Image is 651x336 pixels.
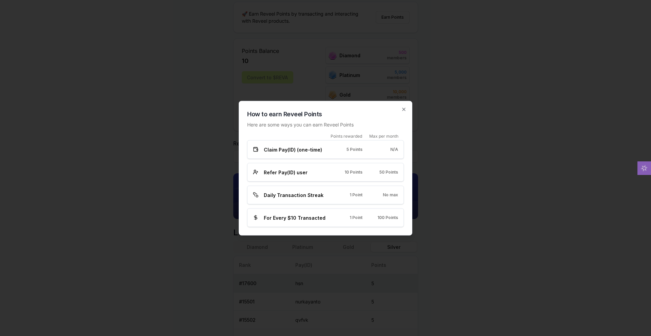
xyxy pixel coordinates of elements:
span: Points rewarded [331,133,362,139]
span: Daily Transaction Streak [264,191,323,198]
span: 10 Points [344,170,362,175]
span: Max per month [369,133,398,139]
span: Refer Pay(ID) user [264,169,308,176]
span: No max [383,192,398,198]
h2: How to earn Reveel Points [247,109,404,119]
span: 100 Points [377,215,398,220]
span: 50 Points [379,170,398,175]
p: Here are some ways you can earn Reveel Points [247,121,404,128]
span: Claim Pay(ID) (one-time) [264,146,322,153]
span: For Every $10 Transacted [264,214,325,221]
span: 5 Points [347,147,362,152]
span: N/A [390,147,398,152]
span: 1 Point [350,215,362,220]
span: 1 Point [350,192,362,198]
